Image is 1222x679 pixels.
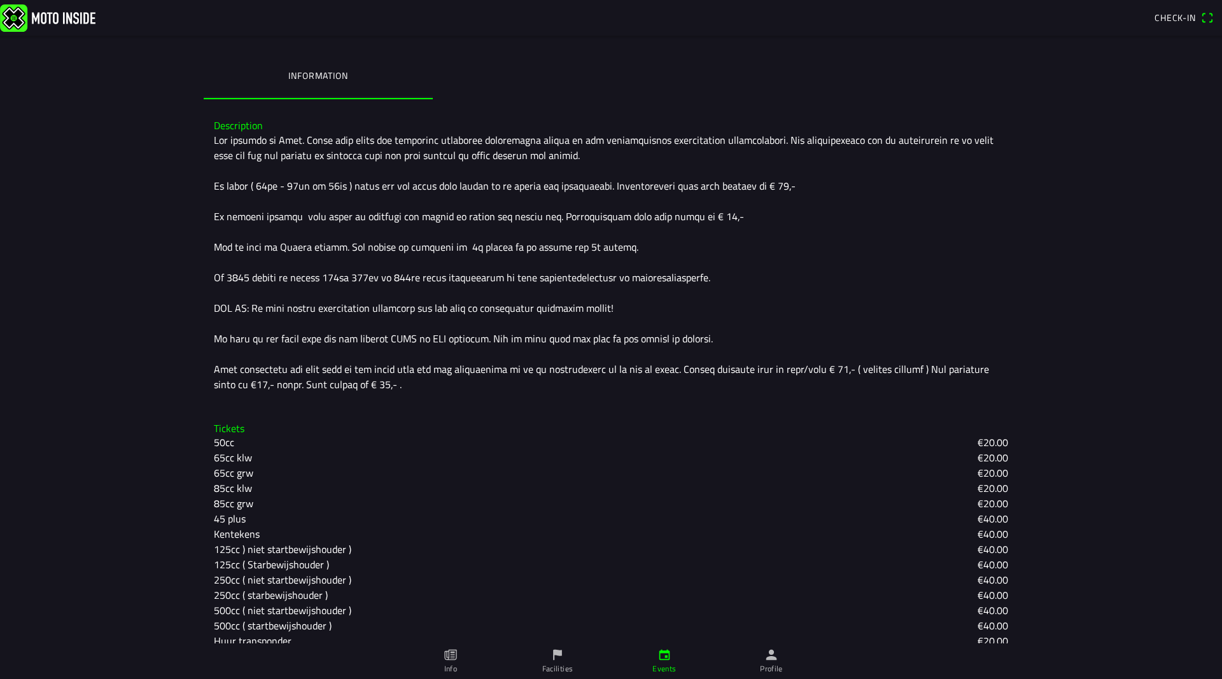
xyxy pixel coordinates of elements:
ion-text: €40.00 [978,557,1008,572]
ion-text: Kentekens [214,526,260,542]
ion-text: 85cc klw [214,480,252,496]
ion-text: 500cc ( startbewijshouder ) [214,618,332,633]
ion-text: 85cc grw [214,496,253,511]
ion-text: €20.00 [978,465,1008,480]
ion-text: €40.00 [978,511,1008,526]
ion-text: €40.00 [978,526,1008,542]
ion-text: 125cc ) niet startbewijshouder ) [214,542,351,557]
ion-text: €40.00 [978,603,1008,618]
ion-label: Information [288,69,348,83]
ion-text: 45 plus [214,511,246,526]
ion-text: 65cc grw [214,465,253,480]
ion-icon: paper [444,648,458,662]
ion-label: Info [444,663,457,675]
ion-text: €20.00 [978,435,1008,450]
ion-text: €40.00 [978,542,1008,557]
ion-icon: flag [551,648,565,662]
a: Check-inqr scanner [1148,8,1219,28]
ion-icon: person [764,648,778,662]
ion-text: 250cc ( starbewijshouder ) [214,587,328,603]
ion-icon: calendar [657,648,671,662]
ion-text: 250cc ( niet startbewijshouder ) [214,572,351,587]
ion-label: Events [652,663,676,675]
ion-text: €40.00 [978,572,1008,587]
ion-text: 50cc [214,435,234,450]
ion-text: €20.00 [978,450,1008,465]
ion-text: 500cc ( niet startbewijshouder ) [214,603,351,618]
h3: Description [214,120,1008,132]
span: Check-in [1155,11,1196,24]
ion-text: €20.00 [978,496,1008,511]
ion-text: 65cc klw [214,450,252,465]
ion-text: 125cc ( Starbewijshouder ) [214,557,329,572]
div: Lor ipsumdo si Amet. Conse adip elits doe temporinc utlaboree doloremagna aliqua en adm veniamqui... [214,132,1008,392]
ion-text: €40.00 [978,587,1008,603]
ion-text: €20.00 [978,480,1008,496]
ion-label: Facilities [542,663,573,675]
ion-text: €20.00 [978,633,1008,648]
h3: Tickets [214,423,1008,435]
ion-text: €40.00 [978,618,1008,633]
ion-text: Huur transponder [214,633,291,648]
ion-label: Profile [760,663,783,675]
